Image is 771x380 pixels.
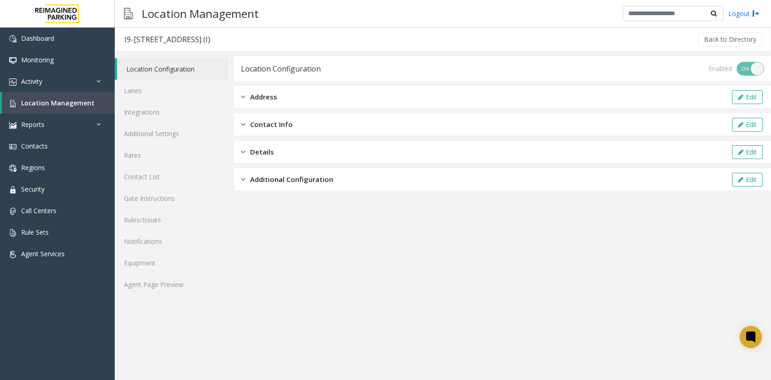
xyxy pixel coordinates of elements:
span: Regions [21,163,45,172]
div: I9-[STREET_ADDRESS] (I) [124,33,210,45]
button: Back to Directory [698,33,762,46]
img: 'icon' [9,57,17,64]
span: Activity [21,77,42,86]
a: Location Management [2,92,115,114]
img: 'icon' [9,143,17,150]
button: Edit [732,90,763,104]
a: Notifications [115,231,229,252]
img: 'icon' [9,121,17,129]
button: Edit [732,118,763,132]
img: 'icon' [9,186,17,193]
span: Reports [21,120,45,129]
img: 'icon' [9,208,17,215]
div: Location Configuration [241,63,321,75]
a: Equipment [115,252,229,274]
button: Edit [732,173,763,187]
a: Additional Settings [115,123,229,144]
span: Location Management [21,99,95,107]
a: Gate Instructions [115,187,229,209]
span: Additional Configuration [250,174,333,185]
img: 'icon' [9,251,17,258]
img: closed [241,174,246,185]
img: 'icon' [9,35,17,43]
a: Contact List [115,166,229,187]
img: 'icon' [9,229,17,237]
a: Logout [728,9,760,18]
img: 'icon' [9,78,17,86]
a: Integrations [115,101,229,123]
span: Details [250,147,274,157]
span: Dashboard [21,34,54,43]
a: Location Configuration [117,58,229,80]
a: Rates [115,144,229,166]
span: Agent Services [21,249,65,258]
div: Enabled [709,64,732,73]
span: Rule Sets [21,228,49,237]
img: closed [241,119,246,130]
button: Edit [732,145,763,159]
span: Address [250,92,277,102]
h3: Location Management [137,2,263,25]
img: pageIcon [124,2,133,25]
img: closed [241,92,246,102]
img: closed [241,147,246,157]
a: Agent Page Preview [115,274,229,295]
span: Contact Info [250,119,293,130]
span: Contacts [21,142,48,150]
img: logout [752,9,760,18]
span: Call Centers [21,206,56,215]
span: Monitoring [21,55,54,64]
span: Security [21,185,45,193]
a: Rules/Issues [115,209,229,231]
img: 'icon' [9,165,17,172]
img: 'icon' [9,100,17,107]
a: Lanes [115,80,229,101]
